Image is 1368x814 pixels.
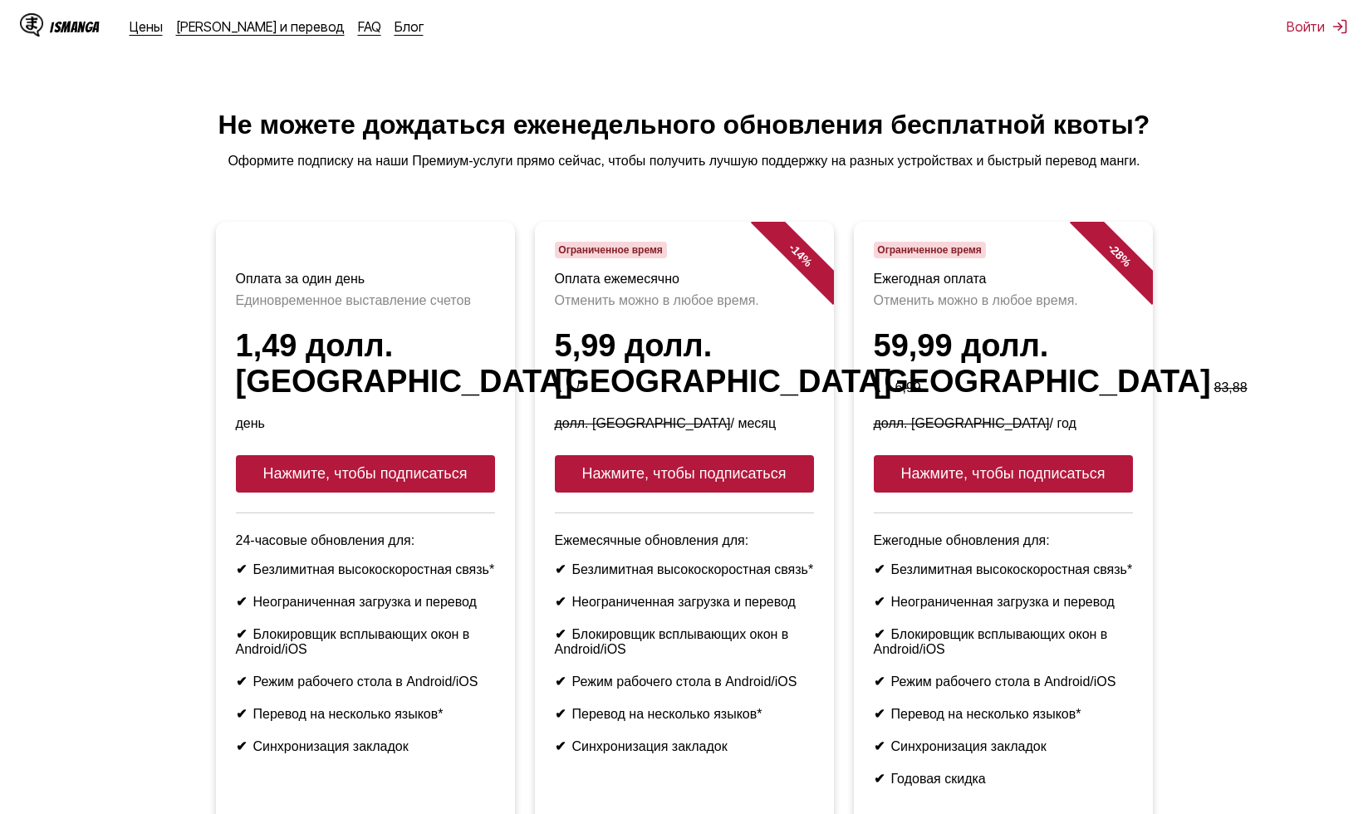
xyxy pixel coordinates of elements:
[891,674,1116,689] font: Режим рабочего стола в Android/iOS
[572,595,796,609] font: Неограниченная загрузка и перевод
[874,562,885,576] font: ✔
[555,533,749,547] font: Ежемесячные обновления для:
[891,562,1133,576] font: Безлимитная высокоскоростная связь*
[228,154,1140,168] font: Оформите подписку на наши Премиум-услуги прямо сейчас, чтобы получить лучшую поддержку на разных ...
[891,707,1081,721] font: Перевод на несколько языков*
[253,562,495,576] font: Безлимитная высокоскоростная связь*
[1105,241,1117,253] font: -
[555,707,566,721] font: ✔
[874,272,987,286] font: Ежегодная оплата
[358,18,381,35] a: FAQ
[891,772,986,786] font: Годовая скидка
[50,19,100,35] font: IsManga
[236,293,471,307] font: Единовременное выставление счетов
[1117,253,1134,269] font: %
[891,739,1047,753] font: Синхронизация закладок
[236,627,470,656] font: Блокировщик всплывающих окон в Android/iOS
[572,562,814,576] font: Безлимитная высокоскоростная связь*
[572,707,762,721] font: Перевод на несколько языков*
[891,595,1115,609] font: Неограниченная загрузка и перевод
[1331,18,1348,35] img: выход
[582,465,787,482] font: Нажмите, чтобы подписаться
[555,328,892,399] font: 5,99 долл. [GEOGRAPHIC_DATA]
[874,739,885,753] font: ✔
[572,674,797,689] font: Режим рабочего стола в Android/iOS
[874,293,1078,307] font: Отменить можно в любое время.
[874,455,1133,493] button: Нажмите, чтобы подписаться
[555,739,566,753] font: ✔
[874,380,1248,430] font: 83,88 долл. [GEOGRAPHIC_DATA]
[555,455,814,493] button: Нажмите, чтобы подписаться
[253,595,477,609] font: Неограниченная загрузка и перевод
[236,272,365,286] font: Оплата за один день
[555,595,566,609] font: ✔
[731,416,777,430] font: / месяц
[874,707,885,721] font: ✔
[1287,18,1325,35] font: Войти
[1287,18,1348,35] button: Войти
[236,627,247,641] font: ✔
[253,674,478,689] font: Режим рабочего стола в Android/iOS
[236,707,247,721] font: ✔
[236,739,247,753] font: ✔
[236,595,247,609] font: ✔
[874,627,1108,656] font: Блокировщик всплывающих окон в Android/iOS
[874,595,885,609] font: ✔
[874,328,1211,399] font: 59,99 долл. [GEOGRAPHIC_DATA]
[20,13,130,40] a: Логотип IsMangaIsManga
[176,18,345,35] a: [PERSON_NAME] и перевод
[874,533,1050,547] font: Ежегодные обновления для:
[786,241,798,253] font: -
[555,272,679,286] font: Оплата ежемесячно
[877,244,982,256] font: Ограниченное время
[874,772,885,786] font: ✔
[263,465,468,482] font: Нажмите, чтобы подписаться
[798,253,815,269] font: %
[555,627,789,656] font: Блокировщик всплывающих окон в Android/iOS
[253,707,444,721] font: Перевод на несколько языков*
[236,674,247,689] font: ✔
[253,739,409,753] font: Синхронизация закладок
[874,627,885,641] font: ✔
[1108,243,1126,262] font: 28
[555,562,566,576] font: ✔
[218,110,1150,140] font: Не можете дождаться еженедельного обновления бесплатной квоты?
[1050,416,1076,430] font: / год
[236,455,495,493] button: Нажмите, чтобы подписаться
[20,13,43,37] img: Логотип IsManga
[555,674,566,689] font: ✔
[555,293,759,307] font: Отменить можно в любое время.
[236,533,415,547] font: 24-часовые обновления для:
[572,739,728,753] font: Синхронизация закладок
[558,244,663,256] font: Ограниченное время
[789,243,807,262] font: 14
[236,328,573,399] font: 1,49 долл. [GEOGRAPHIC_DATA]
[236,562,247,576] font: ✔
[555,627,566,641] font: ✔
[395,18,424,35] a: Блог
[874,674,885,689] font: ✔
[901,465,1106,482] font: Нажмите, чтобы подписаться
[130,18,163,35] a: Цены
